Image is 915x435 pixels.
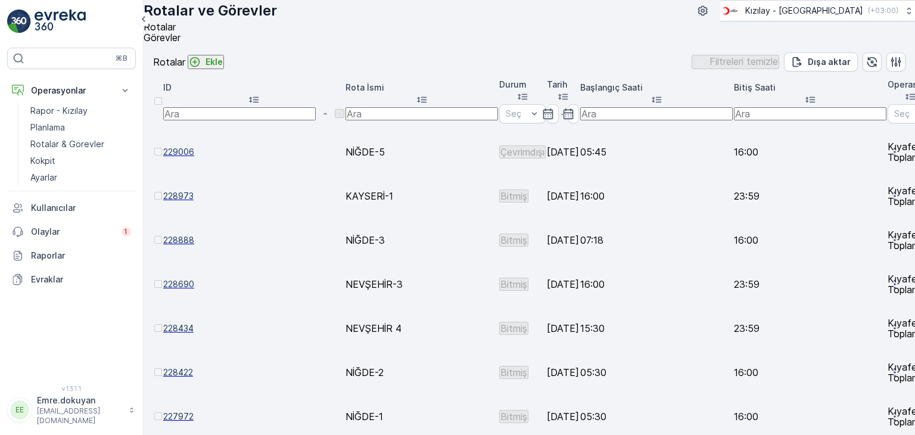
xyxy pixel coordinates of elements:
[580,191,733,201] p: 16:00
[346,107,498,120] input: Ara
[499,189,528,203] button: Bitmiş
[547,351,579,394] td: [DATE]
[31,202,131,214] p: Kullanıcılar
[163,366,344,378] span: 228422
[31,226,114,238] p: Olaylar
[547,130,579,173] td: [DATE]
[346,82,498,94] p: Rota İsmi
[26,153,136,169] a: Kokpit
[500,191,527,201] p: Bitmiş
[30,122,65,133] p: Planlama
[116,54,127,63] p: ⌘B
[346,235,498,246] p: NİĞDE-3
[10,400,29,420] div: EE
[30,172,57,184] p: Ayarlar
[7,244,136,268] a: Raporlar
[547,219,579,262] td: [DATE]
[784,52,858,72] button: Dışa aktar
[26,102,136,119] a: Rapor - Kızılay
[346,411,498,422] p: NİĞDE-1
[163,190,344,202] a: 228973
[547,175,579,218] td: [DATE]
[500,235,527,246] p: Bitmiş
[346,191,498,201] p: KAYSERİ-1
[547,307,579,350] td: [DATE]
[734,191,886,201] p: 23:59
[745,5,863,17] p: Kızılay - [GEOGRAPHIC_DATA]
[30,105,88,117] p: Rapor - Kızılay
[163,107,316,120] input: Ara
[35,10,86,33] img: logo_light-DOdMpM7g.png
[580,235,733,246] p: 07:18
[500,147,544,157] p: Çevrimdışı
[163,278,344,290] a: 228690
[144,21,176,33] span: Rotalar
[500,323,527,334] p: Bitmiş
[163,322,344,334] a: 228434
[206,56,223,68] p: Ekle
[547,79,579,91] p: Tarih
[499,278,528,291] button: Bitmiş
[734,235,886,246] p: 16:00
[561,108,565,119] p: -
[163,82,344,94] p: ID
[163,146,344,158] span: 229006
[31,85,112,97] p: Operasyonlar
[709,56,778,67] p: Filtreleri temizle
[692,55,779,69] button: Filtreleri temizle
[580,279,733,290] p: 16:00
[720,4,740,17] img: k%C4%B1z%C4%B1lay_D5CCths_t1JZB0k.png
[734,367,886,378] p: 16:00
[734,411,886,422] p: 16:00
[580,411,733,422] p: 05:30
[868,6,898,15] p: ( +03:00 )
[499,234,528,247] button: Bitmiş
[734,279,886,290] p: 23:59
[7,394,136,425] button: EEEmre.dokuyan[EMAIL_ADDRESS][DOMAIN_NAME]
[499,79,546,91] p: Durum
[580,147,733,157] p: 05:45
[26,136,136,153] a: Rotalar & Görevler
[734,323,886,334] p: 23:59
[734,147,886,157] p: 16:00
[31,274,131,285] p: Evraklar
[37,394,123,406] p: Emre.dokuyan
[547,263,579,306] td: [DATE]
[580,107,733,120] input: Ara
[37,406,123,425] p: [EMAIL_ADDRESS][DOMAIN_NAME]
[144,32,180,44] span: Görevler
[500,411,527,422] p: Bitmiş
[30,155,55,167] p: Kokpit
[734,82,886,94] p: Bitiş Saati
[499,366,528,379] button: Bitmiş
[7,220,136,244] a: Olaylar1
[808,56,851,68] p: Dışa aktar
[346,279,498,290] p: NEVŞEHİR-3
[7,196,136,220] a: Kullanıcılar
[734,107,886,120] input: Ara
[26,119,136,136] a: Planlama
[26,169,136,186] a: Ayarlar
[144,1,277,20] p: Rotalar ve Görevler
[7,385,136,392] span: v 1.51.1
[499,145,546,159] button: Çevrimdışı
[580,82,733,94] p: Başlangıç Saati
[30,138,104,150] p: Rotalar & Görevler
[163,234,344,246] a: 228888
[346,323,498,334] p: NEVŞEHİR 4
[499,410,528,423] button: Bitmiş
[188,55,224,69] button: Ekle
[153,57,185,67] p: Rotalar
[31,250,131,262] p: Raporlar
[163,411,344,422] a: 227972
[580,367,733,378] p: 05:30
[7,268,136,291] a: Evraklar
[7,10,31,33] img: logo
[547,104,559,123] input: dd/mm/yyyy
[500,279,527,290] p: Bitmiş
[580,323,733,334] p: 15:30
[346,367,498,378] p: NİĞDE-2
